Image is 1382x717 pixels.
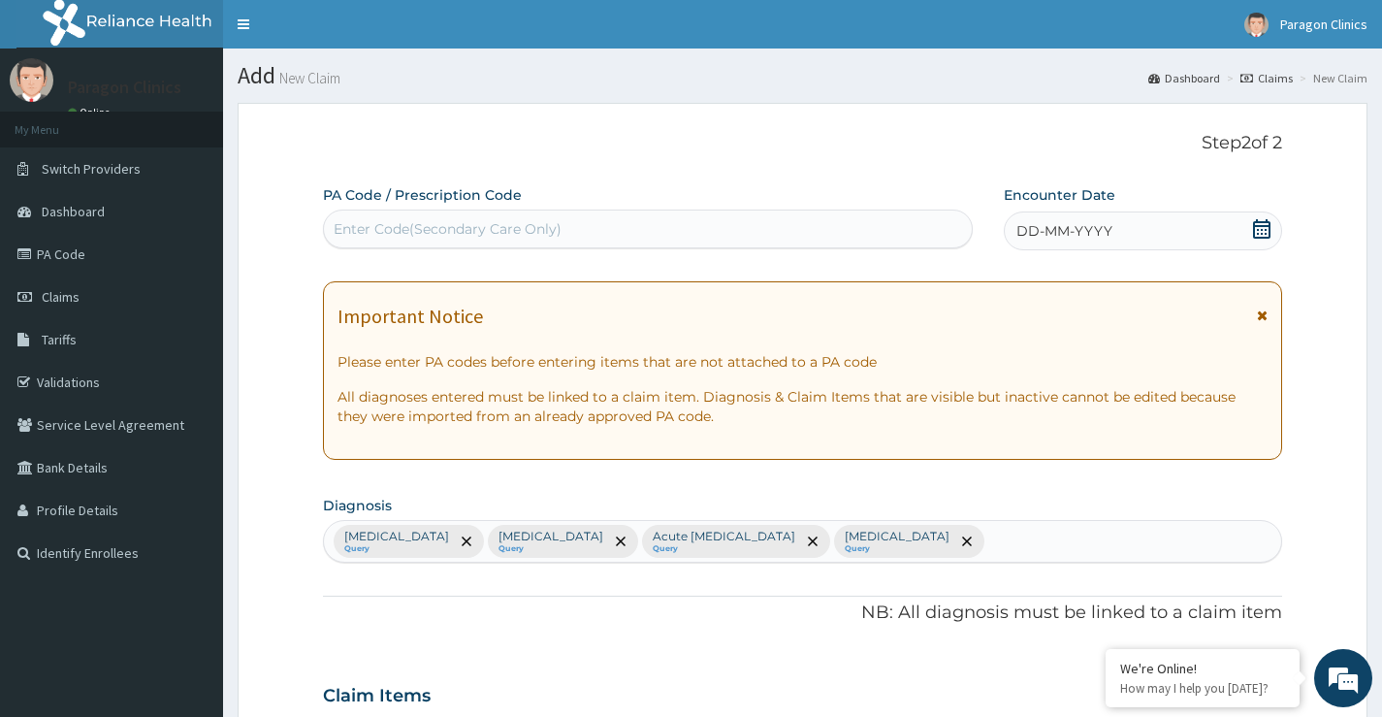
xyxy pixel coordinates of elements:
[10,58,53,102] img: User Image
[334,219,562,239] div: Enter Code(Secondary Care Only)
[42,160,141,178] span: Switch Providers
[1295,70,1367,86] li: New Claim
[958,533,976,550] span: remove selection option
[323,133,1282,154] p: Step 2 of 2
[612,533,629,550] span: remove selection option
[275,71,340,85] small: New Claim
[653,544,795,554] small: Query
[238,63,1367,88] h1: Add
[498,529,603,544] p: [MEDICAL_DATA]
[1240,70,1293,86] a: Claims
[845,529,949,544] p: [MEDICAL_DATA]
[337,306,483,327] h1: Important Notice
[42,203,105,220] span: Dashboard
[498,544,603,554] small: Query
[1120,680,1285,697] p: How may I help you today?
[42,331,77,348] span: Tariffs
[344,544,449,554] small: Query
[323,686,431,707] h3: Claim Items
[42,288,80,306] span: Claims
[1280,16,1367,33] span: Paragon Clinics
[1016,221,1112,241] span: DD-MM-YYYY
[68,79,181,96] p: Paragon Clinics
[68,106,114,119] a: Online
[653,529,795,544] p: Acute [MEDICAL_DATA]
[804,533,821,550] span: remove selection option
[323,496,392,515] label: Diagnosis
[323,601,1282,626] p: NB: All diagnosis must be linked to a claim item
[845,544,949,554] small: Query
[1004,185,1115,205] label: Encounter Date
[337,387,1268,426] p: All diagnoses entered must be linked to a claim item. Diagnosis & Claim Items that are visible bu...
[323,185,522,205] label: PA Code / Prescription Code
[1244,13,1269,37] img: User Image
[344,529,449,544] p: [MEDICAL_DATA]
[1148,70,1220,86] a: Dashboard
[337,352,1268,372] p: Please enter PA codes before entering items that are not attached to a PA code
[1120,660,1285,677] div: We're Online!
[458,533,475,550] span: remove selection option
